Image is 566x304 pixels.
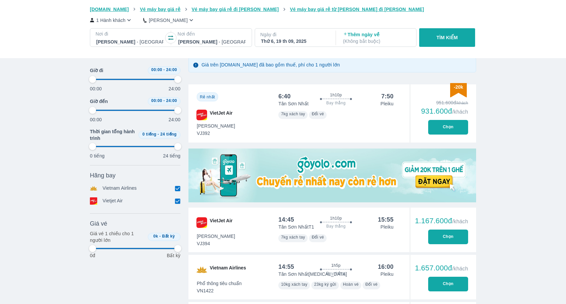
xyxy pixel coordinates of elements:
[160,132,177,137] span: 24 tiếng
[428,120,468,135] button: Chọn
[421,107,468,115] div: 931.600đ
[419,28,475,47] button: TÌM KIẾM
[314,282,336,287] span: 23kg ký gửi
[210,217,232,228] span: VietJet Air
[378,216,394,224] div: 15:55
[163,152,180,159] p: 24 tiếng
[381,224,394,230] p: Pleiku
[343,38,410,45] p: ( Không bắt buộc )
[149,17,188,24] p: [PERSON_NAME]
[142,132,156,137] span: 0 tiếng
[197,130,235,137] span: VJ392
[436,34,458,41] p: TÌM KIẾM
[381,92,394,100] div: 7:50
[188,149,476,202] img: media-0
[210,264,246,275] span: Vietnam Airlines
[452,109,468,115] span: /khách
[278,271,347,277] p: Tân Sơn Nhất [MEDICAL_DATA]
[330,216,342,221] span: 1h10p
[90,6,476,13] nav: breadcrumb
[381,271,394,277] p: Pleiku
[312,112,324,116] span: Đổi vé
[163,98,165,103] span: -
[378,263,394,271] div: 16:00
[415,217,468,225] div: 1.167.600đ
[197,287,242,294] span: VN1422
[260,31,329,38] p: Ngày đi
[90,17,133,24] button: 1 Hành khách
[415,264,468,272] div: 1.657.000đ
[201,61,340,68] p: Giá trên [DOMAIN_NAME] đã bao gồm thuế, phí cho 1 người lớn
[151,98,162,103] span: 00:00
[278,216,294,224] div: 14:45
[90,230,145,244] p: Giá vé 1 chiều cho 1 người lớn
[343,282,359,287] span: Hoàn vé
[143,17,195,24] button: [PERSON_NAME]
[168,116,180,123] p: 24:00
[452,219,468,224] span: /khách
[90,220,107,228] span: Giá vé
[90,128,136,142] span: Thời gian tổng hành trình
[210,110,232,120] span: VietJet Air
[90,85,102,92] p: 00:00
[168,85,180,92] p: 24:00
[196,264,207,275] img: VN
[312,235,324,240] span: Đổi vé
[365,282,378,287] span: Đổi vé
[192,7,279,12] span: Vé máy bay giá rẻ đi [PERSON_NAME]
[90,171,116,179] span: Hãng bay
[140,7,180,12] span: Vé máy bay giá rẻ
[281,112,305,116] span: 7kg xách tay
[450,83,467,97] img: discount
[166,98,177,103] span: 24:00
[421,99,468,106] div: 951.600đ
[90,152,105,159] p: 0 tiếng
[90,7,129,12] span: [DOMAIN_NAME]
[452,266,468,271] span: /khách
[96,31,164,37] p: Nơi đi
[261,38,328,45] div: Thứ 6, 19 th 09, 2025
[90,98,108,105] span: Giờ đến
[196,217,207,228] img: VJ
[103,185,137,192] p: Vietnam Airlines
[197,123,235,129] span: [PERSON_NAME]
[177,31,246,37] p: Nơi đến
[428,277,468,291] button: Chọn
[197,233,235,240] span: [PERSON_NAME]
[331,263,341,268] span: 1h5p
[428,230,468,244] button: Chọn
[96,17,126,24] p: 1 Hành khách
[278,263,294,271] div: 14:55
[157,132,159,137] span: -
[153,234,158,239] span: 0k
[281,235,305,240] span: 7kg xách tay
[167,252,180,259] p: Bất kỳ
[278,100,309,107] p: Tân Sơn Nhất
[197,280,242,287] span: Phổ thông tiêu chuẩn
[197,240,235,247] span: VJ394
[278,224,314,230] p: Tân Sơn Nhất T1
[159,234,161,239] span: -
[381,100,394,107] p: Pleiku
[151,67,162,72] span: 00:00
[90,67,103,74] span: Giờ đi
[162,234,175,239] span: Bất kỳ
[200,95,215,99] span: Rẻ nhất
[281,282,307,287] span: 10kg xách tay
[343,31,410,45] p: Thêm ngày về
[290,7,424,12] span: Vé máy bay giá rẻ từ [PERSON_NAME] đi [PERSON_NAME]
[278,92,291,100] div: 6:40
[166,67,177,72] span: 24:00
[90,252,95,259] p: 0đ
[454,84,463,90] span: -20k
[163,67,165,72] span: -
[103,197,123,205] p: Vietjet Air
[90,116,102,123] p: 00:00
[196,110,207,120] img: VJ
[330,92,342,98] span: 1h10p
